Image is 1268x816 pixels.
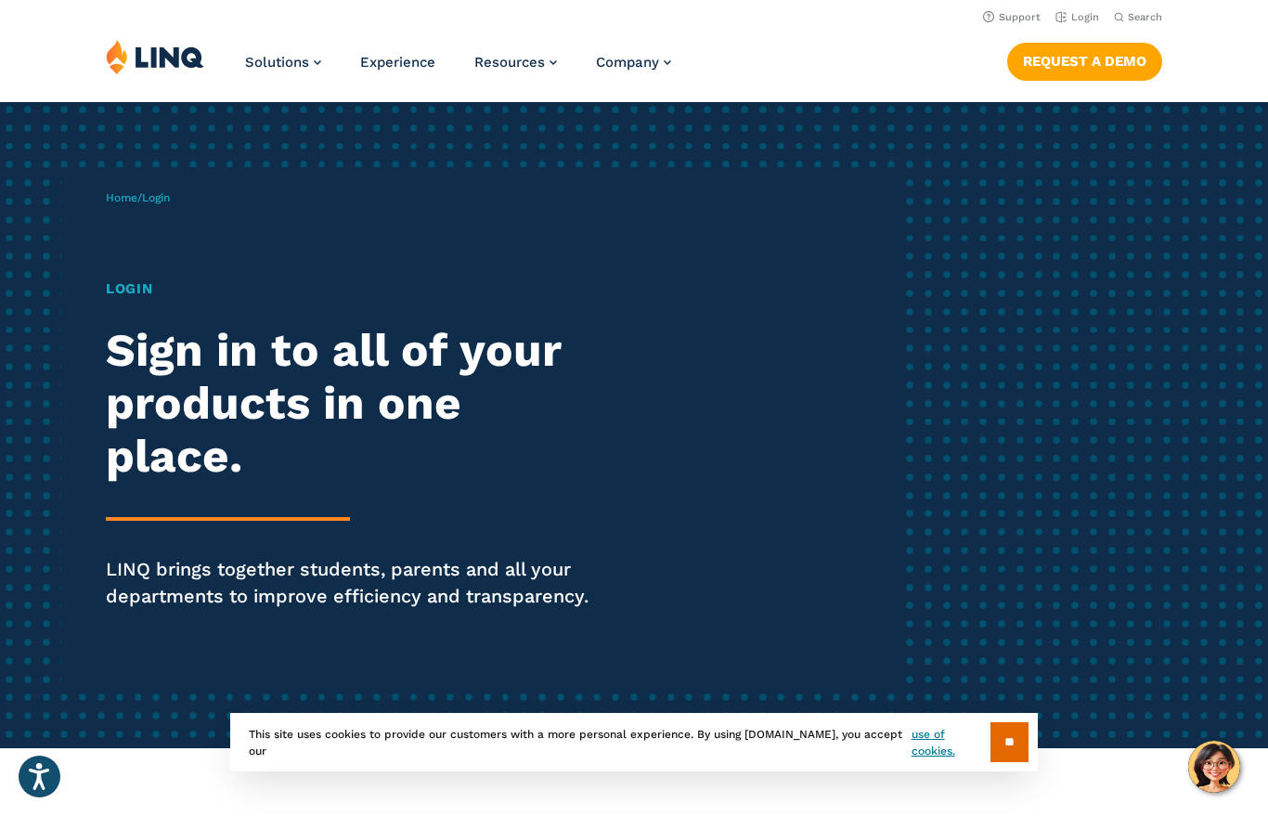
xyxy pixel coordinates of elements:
a: Login [1055,11,1099,23]
a: use of cookies. [912,726,990,759]
nav: Primary Navigation [245,39,671,100]
span: Resources [474,54,545,71]
a: Experience [360,54,435,71]
p: LINQ brings together students, parents and all your departments to improve efficiency and transpa... [106,556,594,609]
span: Login [142,191,170,204]
nav: Button Navigation [1007,39,1162,80]
a: Home [106,191,137,204]
h1: Login [106,278,594,300]
a: Resources [474,54,557,71]
img: LINQ | K‑12 Software [106,39,204,74]
span: Company [596,54,659,71]
button: Hello, have a question? Let’s chat. [1188,741,1240,793]
span: Search [1128,11,1162,23]
a: Support [983,11,1041,23]
a: Request a Demo [1007,43,1162,80]
span: Solutions [245,54,309,71]
div: This site uses cookies to provide our customers with a more personal experience. By using [DOMAIN... [230,713,1038,771]
a: Solutions [245,54,321,71]
button: Open Search Bar [1114,10,1162,24]
h2: Sign in to all of your products in one place. [106,324,594,482]
span: / [106,191,170,204]
a: Company [596,54,671,71]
